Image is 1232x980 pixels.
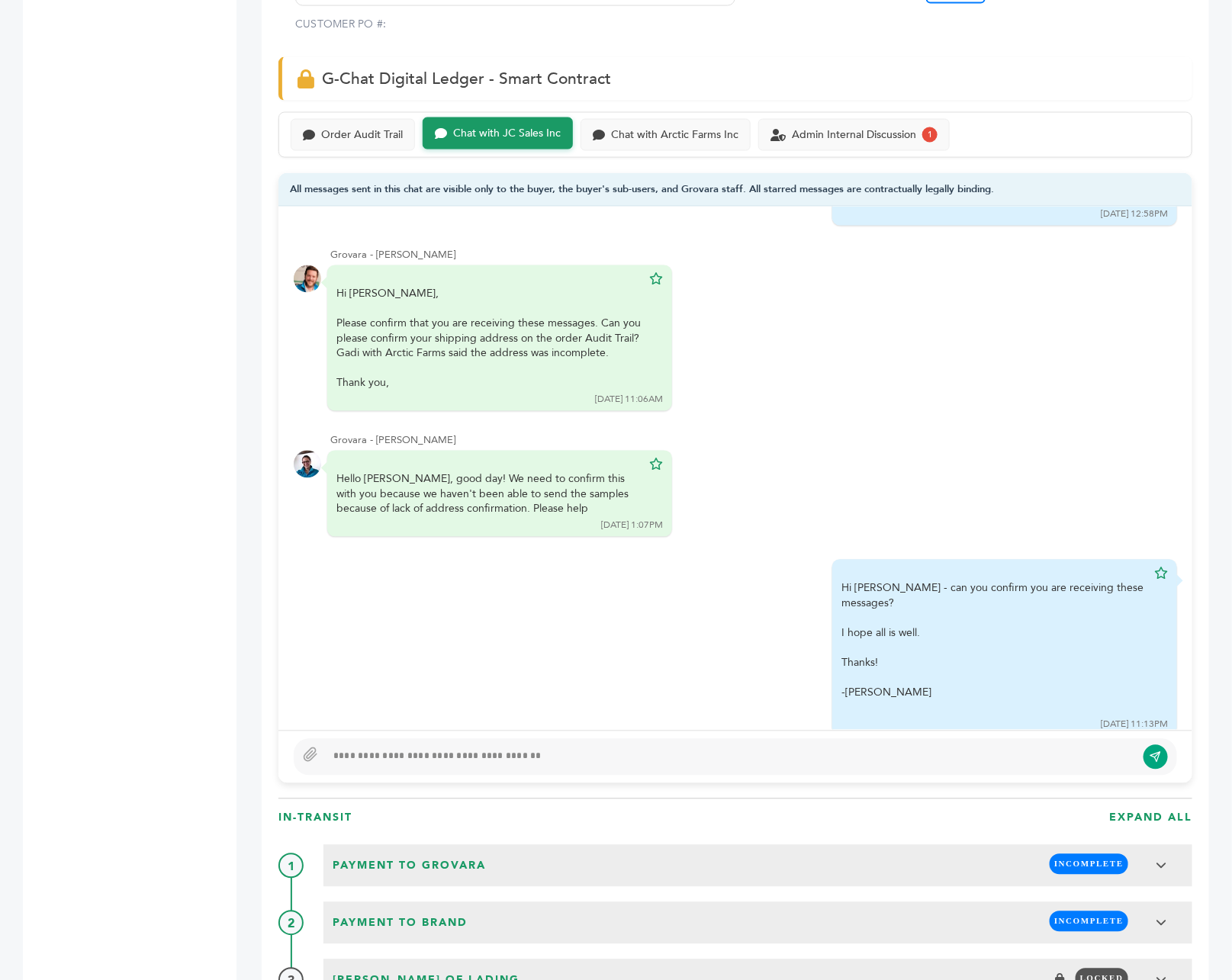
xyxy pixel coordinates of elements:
div: Chat with JC Sales Inc [453,127,561,140]
span: INCOMPLETE [1050,854,1128,875]
div: All messages sent in this chat are visible only to the buyer, the buyer's sub-users, and Grovara ... [278,173,1192,207]
div: -[PERSON_NAME] [841,686,1147,701]
div: Thanks! [841,656,1147,671]
div: Chat with Arctic Farms Inc [611,129,738,142]
div: Grovara - [PERSON_NAME] [330,249,1177,262]
span: Payment to brand [328,911,472,936]
div: Hello [PERSON_NAME], good day! We need to confirm this with you because we haven't been able to s... [336,472,642,517]
div: Hi [PERSON_NAME], [336,287,642,391]
div: Admin Internal Discussion [792,129,916,142]
div: 1 [922,127,938,143]
label: CUSTOMER PO #: [295,17,387,32]
h3: In-Transit [278,811,352,826]
div: [DATE] 12:58PM [1101,208,1168,221]
span: Payment to Grovara [328,854,491,879]
div: Thank you, [336,376,642,391]
span: INCOMPLETE [1050,911,1128,932]
div: Please confirm that you are receiving these messages. Can you please confirm your shipping addres... [336,316,642,361]
div: I hope all is well. [841,626,1147,641]
div: Grovara - [PERSON_NAME] [330,434,1177,448]
div: Hi [PERSON_NAME] - can you confirm you are receiving these messages? [841,581,1147,715]
div: [DATE] 11:13PM [1101,718,1168,731]
div: Order Audit Trail [321,129,403,142]
div: [DATE] 11:06AM [595,394,663,406]
span: G-Chat Digital Ledger - Smart Contract [322,68,611,90]
div: [DATE] 1:07PM [601,519,663,532]
h3: EXPAND ALL [1109,811,1192,826]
